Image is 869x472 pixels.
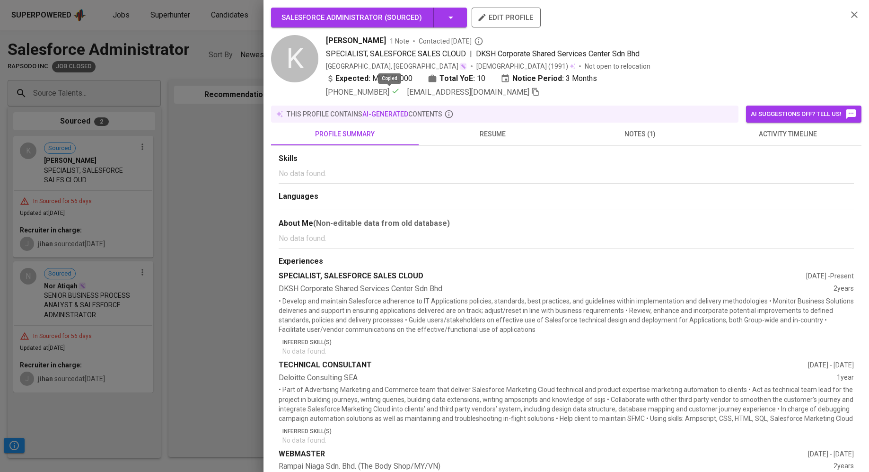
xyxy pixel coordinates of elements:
button: edit profile [472,8,541,27]
span: activity timeline [720,128,856,140]
div: Experiences [279,256,854,267]
div: MYR 12,000 [326,73,413,84]
b: Total YoE: [439,73,475,84]
span: Contacted [DATE] [419,36,483,46]
span: [EMAIL_ADDRESS][DOMAIN_NAME] [407,88,529,97]
div: 2 years [834,461,854,472]
button: AI suggestions off? Tell us! [746,106,861,123]
span: edit profile [479,11,533,24]
b: Expected: [335,73,370,84]
p: • Part of Advertising Marketing and Commerce team that deliver Salesforce Marketing Cloud technic... [279,385,854,423]
div: Languages [279,191,854,202]
span: AI suggestions off? Tell us! [751,108,857,120]
span: profile summary [277,128,413,140]
span: 10 [477,73,485,84]
p: • Develop and maintain Salesforce adherence to IT Applications policies, standards, best practice... [279,296,854,334]
div: Deloitte Consulting SEA [279,373,837,383]
button: Salesforce Administrator (Sourced) [271,8,467,27]
p: Inferred Skill(s) [282,338,854,347]
div: [DATE] - Present [806,271,854,281]
div: Skills [279,153,854,164]
div: [DATE] - [DATE] [808,449,854,459]
div: WEBMASTER [279,449,808,460]
div: 2 years [834,284,854,294]
span: Salesforce Administrator ( Sourced ) [281,13,422,22]
div: 1 year [837,373,854,383]
a: edit profile [472,13,541,21]
div: Rampai Niaga Sdn. Bhd. (The Body Shop/MY/VN) [279,461,834,472]
p: this profile contains contents [287,109,442,119]
span: [DEMOGRAPHIC_DATA] [476,62,548,71]
span: [PHONE_NUMBER] [326,88,389,97]
svg: By Malaysia recruiter [474,36,483,46]
span: SPECIALIST, SALESFORCE SALES CLOUD [326,49,466,58]
span: notes (1) [572,128,708,140]
span: AI-generated [362,110,408,118]
span: 1 Note [390,36,409,46]
b: (Non-editable data from old database) [313,219,450,228]
div: SPECIALIST, SALESFORCE SALES CLOUD [279,271,806,282]
p: Not open to relocation [585,62,650,71]
span: DKSH Corporate Shared Services Center Sdn Bhd [476,49,640,58]
p: No data found. [282,436,854,445]
p: No data found. [279,233,854,244]
p: Inferred Skill(s) [282,427,854,436]
div: (1991) [476,62,575,71]
span: [PERSON_NAME] [326,35,386,46]
div: 3 Months [500,73,597,84]
img: magic_wand.svg [459,62,467,70]
div: [DATE] - [DATE] [808,360,854,370]
span: resume [424,128,561,140]
p: No data found. [282,347,854,356]
div: DKSH Corporate Shared Services Center Sdn Bhd [279,284,834,294]
b: Notice Period: [512,73,564,84]
div: [GEOGRAPHIC_DATA], [GEOGRAPHIC_DATA] [326,62,467,71]
span: | [470,48,472,60]
p: No data found. [279,168,854,179]
div: K [271,35,318,82]
div: About Me [279,218,854,229]
div: TECHNICAL CONSULTANT [279,360,808,371]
